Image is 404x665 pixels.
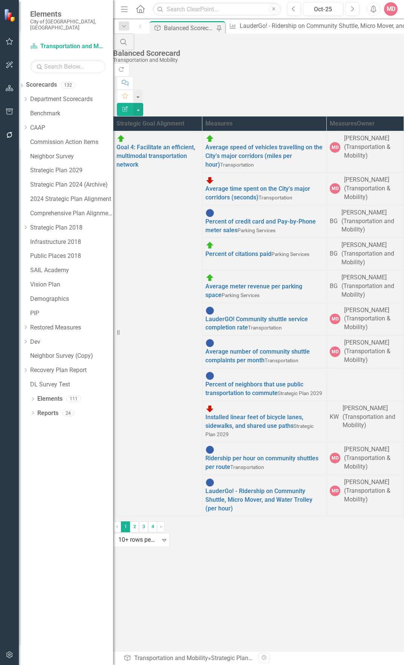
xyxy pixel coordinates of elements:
[330,217,338,226] div: BG
[205,306,214,315] img: Information Unavailable
[330,346,340,357] div: MD
[113,57,400,63] div: Transportation and Mobility
[327,303,404,336] td: Double-Click to Edit
[205,348,310,364] a: Average number of community shuttle complaints per month
[30,323,113,332] a: Restored Measures
[205,381,303,397] a: Percent of neighbors that use public transportation to commute
[330,314,340,324] div: MD
[30,166,113,175] a: Strategic Plan 2029
[205,273,214,282] img: Proceeding as Planned
[330,142,340,153] div: MD
[134,654,208,662] a: Transportation and Mobility
[30,309,113,318] a: PIP
[37,395,63,403] a: Elements
[130,521,139,532] a: 2
[30,280,113,289] a: Vision Plan
[341,208,401,234] div: [PERSON_NAME] (Transportation and Mobility)
[271,251,309,257] span: Parking Services
[220,162,254,168] span: Transportation
[205,478,214,487] img: Information Unavailable
[205,120,323,128] div: Measures
[37,409,58,418] a: Reports
[303,2,343,16] button: Oct-25
[344,478,401,504] div: [PERSON_NAME] (Transportation & Mobility)
[222,292,260,298] span: Parking Services
[30,109,113,118] a: Benchmark
[30,181,113,189] a: Strategic Plan 2024 (Archive)
[205,283,302,299] a: Average meter revenue per parking space
[205,241,214,250] img: Proceeding as Planned
[30,366,113,375] a: Recovery Plan Report
[248,325,282,331] span: Transportation
[205,176,214,185] img: Reviewing for Improvement
[116,134,125,143] img: Proceeding as Planned
[116,120,199,128] div: Strategic Goal Alignment
[30,266,113,275] a: SAIL Academy
[330,250,338,258] div: BG
[202,303,327,336] td: Double-Click to Edit Right Click for Context Menu
[211,654,280,662] a: Strategic Plan Alignments
[148,521,157,532] a: 4
[306,5,341,14] div: Oct-25
[30,352,113,360] a: Neighbor Survey (Copy)
[327,238,404,270] td: Double-Click to Edit
[330,486,340,496] div: MD
[330,453,340,463] div: MD
[344,134,401,160] div: [PERSON_NAME] (Transportation & Mobility)
[330,413,339,421] div: KW
[30,380,113,389] a: DL Survey Test
[205,316,308,331] a: LauderGO! Community shuttle service completion rate
[205,185,310,201] a: Average time spent on the City’s major corridors (seconds)
[344,339,401,365] div: [PERSON_NAME] (Transportation & Mobility)
[139,521,148,532] a: 3
[330,120,401,128] div: Measures Owner
[384,2,398,16] button: MD
[30,252,113,260] a: Public Places 2018
[202,270,327,303] td: Double-Click to Edit Right Click for Context Menu
[30,338,113,346] a: Dev
[327,401,404,442] td: Double-Click to Edit
[259,195,292,201] span: Transportation
[205,404,214,413] img: Reviewing for Improvement
[30,238,113,247] a: Infrastructure 2018
[66,396,81,402] div: 111
[327,336,404,368] td: Double-Click to Edit
[330,183,340,194] div: MD
[30,18,106,31] small: City of [GEOGRAPHIC_DATA], [GEOGRAPHIC_DATA]
[237,227,275,233] span: Parking Services
[205,208,214,218] img: Information Unavailable
[344,306,401,332] div: [PERSON_NAME] (Transportation & Mobility)
[26,81,57,89] a: Scorecards
[344,445,401,471] div: [PERSON_NAME] (Transportation & Mobility)
[205,339,214,348] img: Information Unavailable
[61,82,75,88] div: 132
[278,390,322,396] span: Strategic Plan 2029
[30,152,113,161] a: Neighbor Survey
[205,445,214,454] img: Information Unavailable
[327,205,404,238] td: Double-Click to Edit
[202,336,327,368] td: Double-Click to Edit Right Click for Context Menu
[205,455,318,470] a: Ridership per hour on community shuttles per route
[205,371,214,380] img: Information Unavailable
[327,270,404,303] td: Double-Click to Edit
[202,238,327,270] td: Double-Click to Edit Right Click for Context Menu
[30,138,113,147] a: Commission Action Items
[30,224,113,232] a: Strategic Plan 2018
[265,357,298,363] span: Transportation
[113,49,400,57] div: Balanced Scorecard
[30,295,113,303] a: Demographics
[202,173,327,205] td: Double-Click to Edit Right Click for Context Menu
[202,205,327,238] td: Double-Click to Edit Right Click for Context Menu
[327,173,404,205] td: Double-Click to Edit
[205,218,316,234] a: Percent of credit card and Pay-by-Phone meter sales
[341,273,401,299] div: [PERSON_NAME] (Transportation and Mobility)
[202,401,327,442] td: Double-Click to Edit Right Click for Context Menu
[160,524,162,529] span: ›
[30,9,106,18] span: Elements
[153,3,281,16] input: Search ClearPoint...
[202,368,327,401] td: Double-Click to Edit Right Click for Context Menu
[327,131,404,173] td: Double-Click to Edit
[341,241,401,267] div: [PERSON_NAME] (Transportation and Mobility)
[30,60,106,73] input: Search Below...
